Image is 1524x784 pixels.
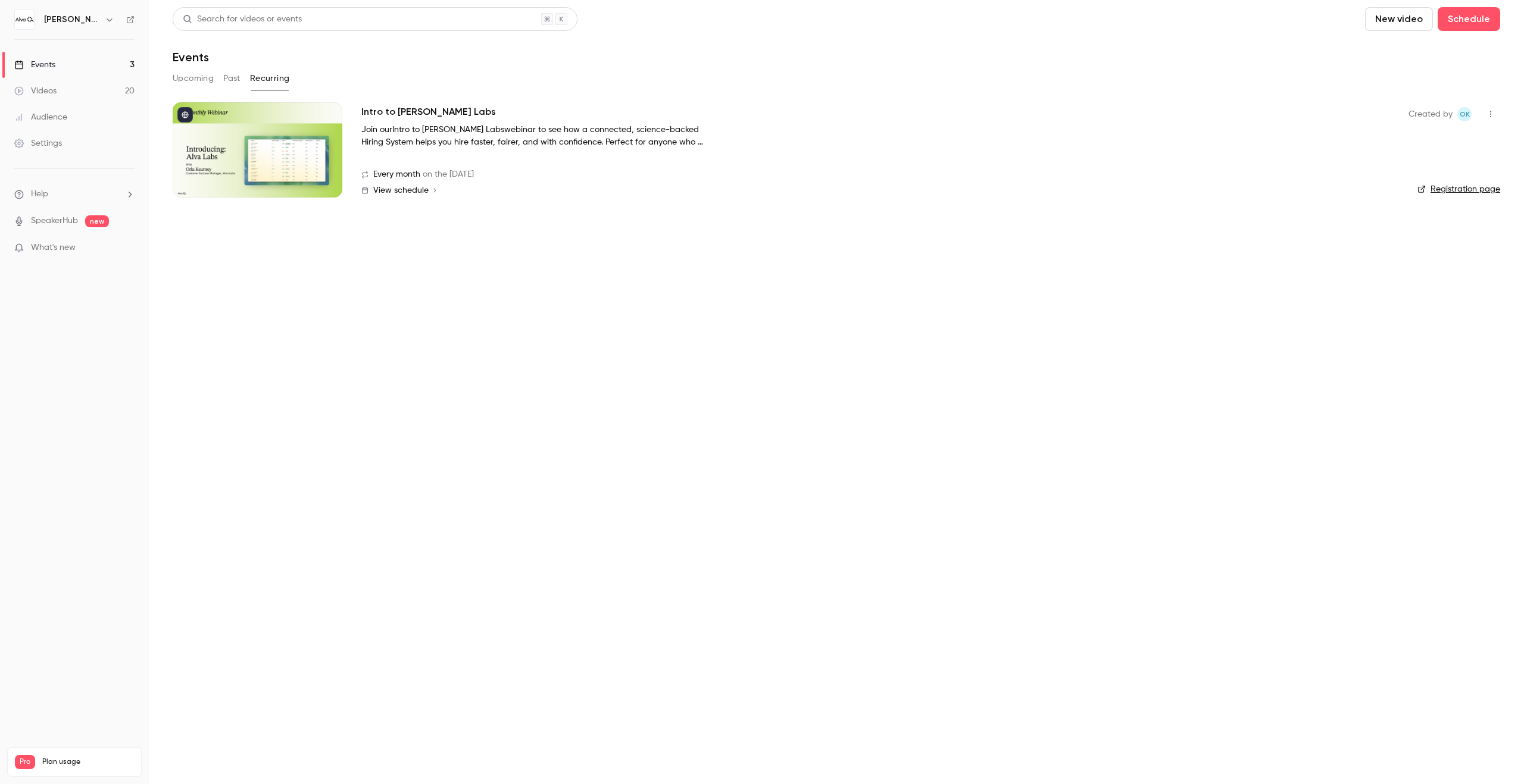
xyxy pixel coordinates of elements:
[373,186,429,195] span: View schedule
[14,137,62,149] div: Settings
[1438,7,1500,31] button: Schedule
[14,111,67,123] div: Audience
[1460,107,1470,121] span: OK
[173,50,209,64] h1: Events
[1409,107,1453,121] span: Created by
[392,126,504,134] strong: Intro to [PERSON_NAME] Labs
[14,188,135,200] li: help-dropdown-opener
[223,69,241,88] button: Past
[1457,107,1472,121] span: Orla Kearney
[183,13,302,26] div: Search for videos or events
[423,168,474,181] span: on the [DATE]
[373,168,420,181] span: Every month
[31,215,78,227] a: SpeakerHub
[85,215,109,227] span: new
[44,14,100,26] h6: [PERSON_NAME][GEOGRAPHIC_DATA]
[15,10,34,29] img: Alva Academy
[1365,7,1433,31] button: New video
[250,69,290,88] button: Recurring
[361,186,1389,195] a: View schedule
[1417,183,1500,195] a: Registration page
[173,69,214,88] button: Upcoming
[14,85,57,97] div: Videos
[31,242,76,254] span: What's new
[361,105,496,119] a: Intro to [PERSON_NAME] Labs
[15,755,35,769] span: Pro
[14,59,55,71] div: Events
[31,188,48,200] span: Help
[361,124,719,149] p: Join our webinar to see how a connected, science-backed Hiring System helps you hire faster, fair...
[42,757,134,767] span: Plan usage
